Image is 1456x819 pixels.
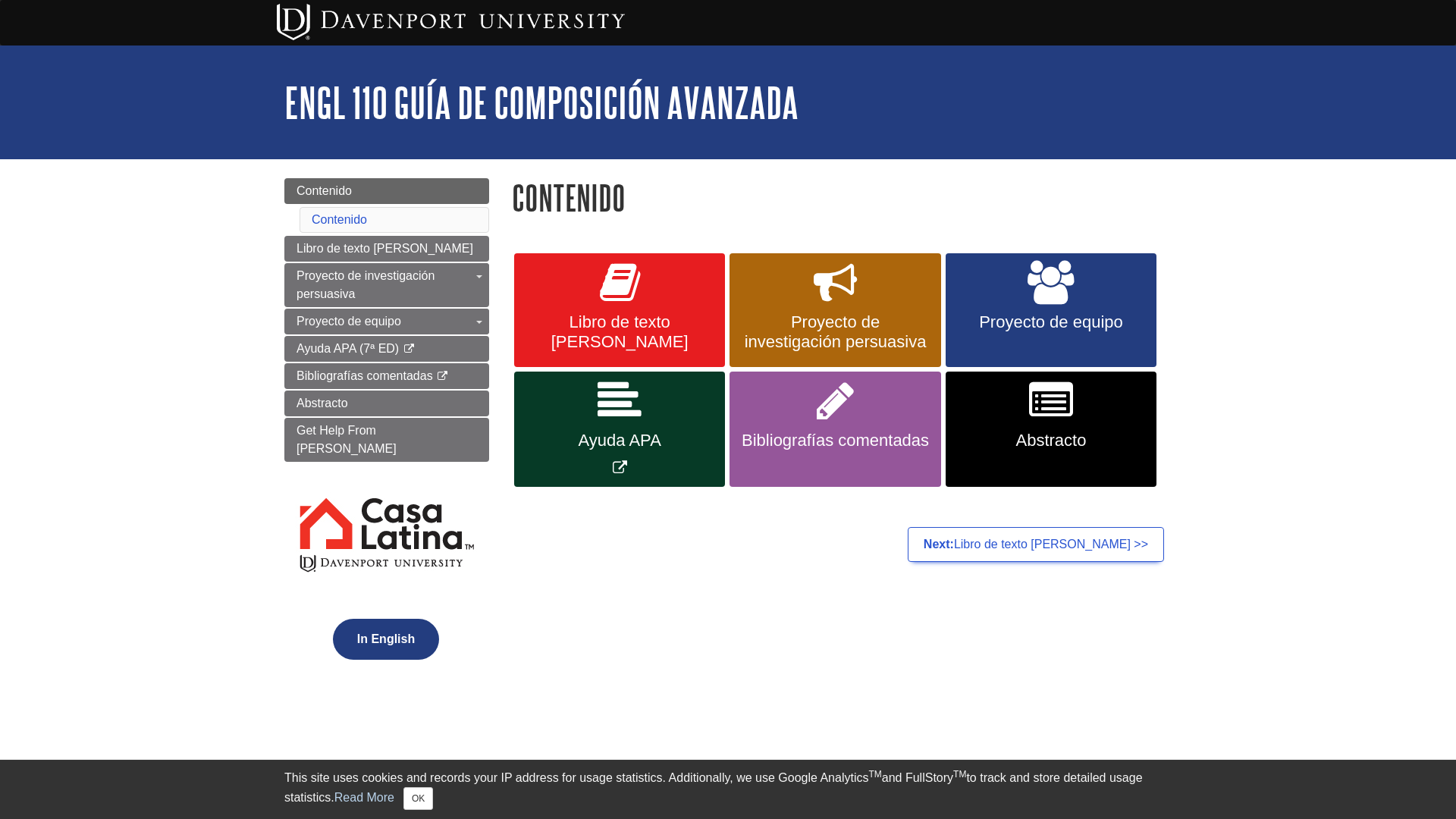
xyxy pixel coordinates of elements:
a: Bibliografías comentadas [284,363,489,389]
sup: TM [868,769,881,780]
span: Bibliografías comentadas [741,431,929,450]
span: Abstracto [957,431,1145,450]
span: Proyecto de equipo [297,315,401,328]
a: Next:Libro de texto [PERSON_NAME] >> [908,527,1164,562]
a: Proyecto de investigación persuasiva [284,263,489,307]
a: Read More [334,791,394,804]
span: Abstracto [297,397,348,409]
a: Proyecto de investigación persuasiva [730,253,940,367]
a: Abstracto [284,391,489,416]
a: Contenido [312,213,367,226]
i: This link opens in a new window [436,372,449,381]
span: Ayuda APA (7ª ED) [297,342,399,355]
span: Libro de texto [PERSON_NAME] [526,312,714,352]
a: Abstracto [946,372,1156,488]
a: Bibliografías comentadas [730,372,940,488]
span: Proyecto de investigación persuasiva [297,269,435,300]
span: Proyecto de equipo [957,312,1145,332]
div: This site uses cookies and records your IP address for usage statistics. Additionally, we use Goo... [284,769,1172,810]
a: ENGL 110 Guía de composición avanzada [284,79,799,126]
span: Ayuda APA [526,431,714,450]
span: Proyecto de investigación persuasiva [741,312,929,352]
button: In English [333,619,439,660]
strong: Next: [924,538,954,551]
a: Proyecto de equipo [946,253,1156,367]
i: This link opens in a new window [403,344,416,354]
span: Bibliografías comentadas [297,369,433,382]
a: Ayuda APA (7ª ED) [284,336,489,362]
a: Proyecto de equipo [284,309,489,334]
img: Davenport University [277,4,625,40]
a: Get Help From [PERSON_NAME] [284,418,489,462]
a: Libro de texto [PERSON_NAME] [514,253,725,367]
button: Close [403,787,433,810]
a: Link opens in new window [514,372,725,488]
a: Contenido [284,178,489,204]
span: Get Help From [PERSON_NAME] [297,424,397,455]
a: Libro de texto [PERSON_NAME] [284,236,489,262]
a: In English [329,632,443,645]
span: Contenido [297,184,352,197]
h1: Contenido [512,178,1172,217]
div: Guide Page Menu [284,178,489,686]
sup: TM [953,769,966,780]
span: Libro de texto [PERSON_NAME] [297,242,473,255]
